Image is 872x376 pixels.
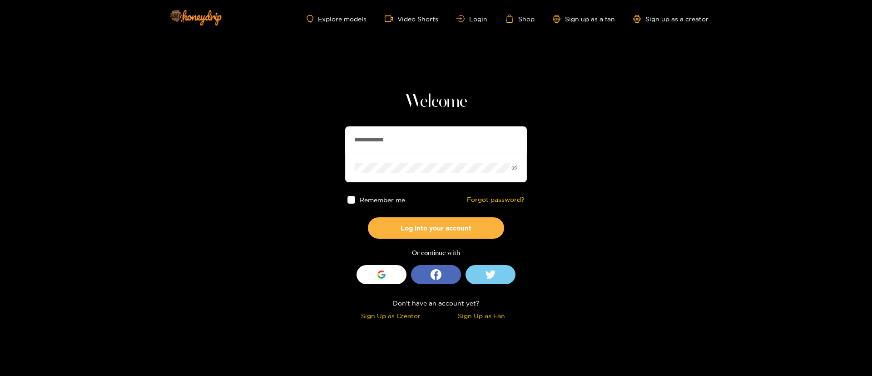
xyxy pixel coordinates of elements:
[385,15,438,23] a: Video Shorts
[307,15,367,23] a: Explore models
[368,217,504,239] button: Log into your account
[345,248,527,258] div: Or continue with
[633,15,708,23] a: Sign up as a creator
[511,165,517,171] span: eye-invisible
[505,15,535,23] a: Shop
[456,15,487,22] a: Login
[467,196,525,204] a: Forgot password?
[553,15,615,23] a: Sign up as a fan
[345,298,527,308] div: Don't have an account yet?
[347,311,434,321] div: Sign Up as Creator
[438,311,525,321] div: Sign Up as Fan
[345,91,527,113] h1: Welcome
[385,15,397,23] span: video-camera
[360,196,405,203] span: Remember me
